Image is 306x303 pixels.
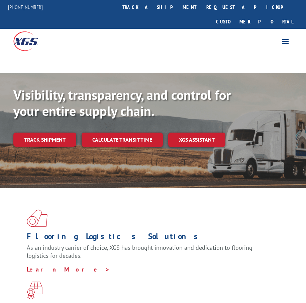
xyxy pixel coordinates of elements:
a: XGS ASSISTANT [168,133,225,147]
img: xgs-icon-focused-on-flooring-red [27,282,42,299]
a: Calculate transit time [82,133,163,147]
a: Track shipment [13,133,76,147]
a: [PHONE_NUMBER] [8,4,43,10]
b: Visibility, transparency, and control for your entire supply chain. [13,86,231,120]
h1: Flooring Logistics Solutions [27,232,274,244]
a: Learn More > [27,266,110,273]
a: Customer Portal [211,14,298,29]
span: As an industry carrier of choice, XGS has brought innovation and dedication to flooring logistics... [27,244,252,259]
img: xgs-icon-total-supply-chain-intelligence-red [27,210,47,227]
